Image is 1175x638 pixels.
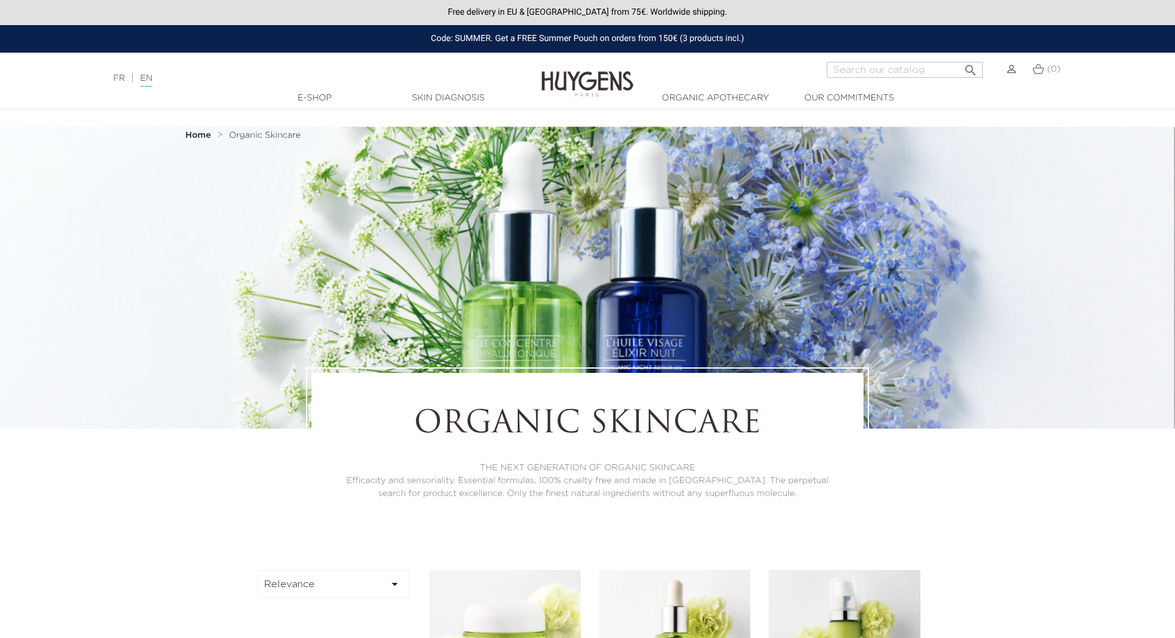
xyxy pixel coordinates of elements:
[963,59,978,74] i: 
[654,92,777,105] a: Organic Apothecary
[113,74,125,83] a: FR
[827,62,983,78] input: Search
[253,92,376,105] a: E-Shop
[542,51,633,99] img: Huygens
[229,130,300,140] a: Organic Skincare
[345,462,830,475] p: THE NEXT GENERATION OF ORGANIC SKINCARE
[229,131,300,140] span: Organic Skincare
[345,475,830,500] p: Efficacity and sensoriality. Essential formulas, 100% cruelty free and made in [GEOGRAPHIC_DATA]....
[140,74,152,87] a: EN
[960,58,982,75] button: 
[387,577,402,591] i: 
[345,407,830,443] h1: Organic Skincare
[185,131,211,140] strong: Home
[257,570,409,598] button: Relevance
[1047,65,1061,73] span: (0)
[107,71,480,86] div: |
[788,92,910,105] a: Our commitments
[185,130,214,140] a: Home
[387,92,509,105] a: Skin Diagnosis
